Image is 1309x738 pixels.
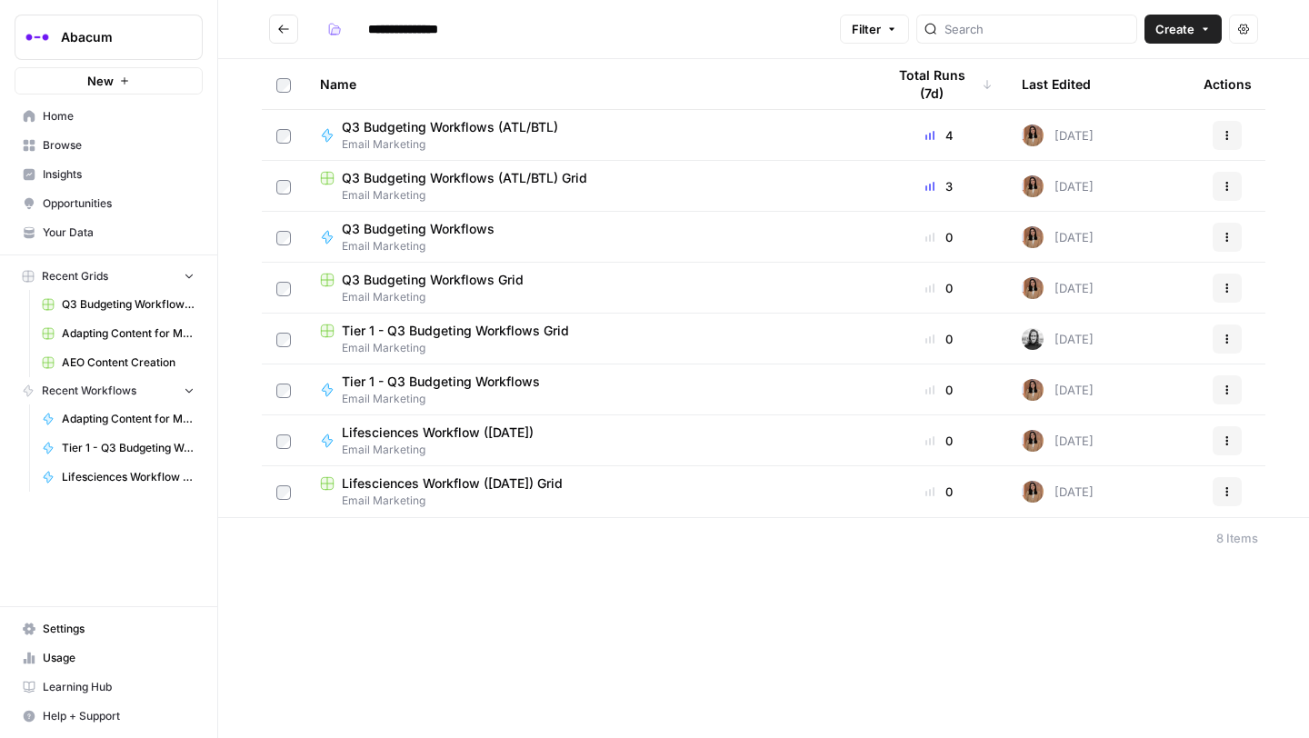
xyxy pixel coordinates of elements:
span: Email Marketing [342,442,548,458]
span: Lifesciences Workflow ([DATE]) Grid [342,474,563,493]
div: Actions [1204,59,1252,109]
img: jqqluxs4pyouhdpojww11bswqfcs [1022,226,1044,248]
a: Q3 Budgeting Workflows (ATL/BTL) GridEmail Marketing [320,169,856,204]
a: Insights [15,160,203,189]
a: Browse [15,131,203,160]
a: Usage [15,643,203,673]
a: Your Data [15,218,203,247]
span: New [87,72,114,90]
a: Q3 Budgeting Workflows (ATL/BTL) Grid [34,290,203,319]
div: 3 [885,177,993,195]
span: Settings [43,621,195,637]
a: Tier 1 - Q3 Budgeting Workflows [34,434,203,463]
input: Search [944,20,1129,38]
button: Filter [840,15,909,44]
span: Insights [43,166,195,183]
span: Opportunities [43,195,195,212]
button: New [15,67,203,95]
a: Lifesciences Workflow ([DATE]) [34,463,203,492]
span: Browse [43,137,195,154]
span: Recent Workflows [42,383,136,399]
img: jqqluxs4pyouhdpojww11bswqfcs [1022,125,1044,146]
span: Email Marketing [320,340,856,356]
span: Your Data [43,224,195,241]
div: 4 [885,126,993,145]
span: Q3 Budgeting Workflows (ATL/BTL) [342,118,558,136]
span: Lifesciences Workflow ([DATE]) [342,424,534,442]
div: [DATE] [1022,175,1094,197]
div: [DATE] [1022,430,1094,452]
img: jqqluxs4pyouhdpojww11bswqfcs [1022,481,1044,503]
div: 8 Items [1216,529,1258,547]
span: Email Marketing [342,238,509,254]
img: qk1mk5eqyaozyx7vjercduf8jcjw [1022,328,1044,350]
div: 0 [885,381,993,399]
span: Adapting Content for Microdemos Pages Grid [62,325,195,342]
span: Email Marketing [342,136,573,153]
img: jqqluxs4pyouhdpojww11bswqfcs [1022,379,1044,401]
span: Q3 Budgeting Workflows [342,220,495,238]
img: jqqluxs4pyouhdpojww11bswqfcs [1022,175,1044,197]
span: Q3 Budgeting Workflows (ATL/BTL) Grid [342,169,587,187]
span: Filter [852,20,881,38]
div: 0 [885,330,993,348]
span: Abacum [61,28,171,46]
div: [DATE] [1022,379,1094,401]
div: 0 [885,279,993,297]
span: Q3 Budgeting Workflows (ATL/BTL) Grid [62,296,195,313]
a: Q3 Budgeting Workflows GridEmail Marketing [320,271,856,305]
img: Abacum Logo [21,21,54,54]
span: Email Marketing [342,391,555,407]
span: Email Marketing [320,289,856,305]
span: Home [43,108,195,125]
a: Q3 Budgeting WorkflowsEmail Marketing [320,220,856,254]
span: Tier 1 - Q3 Budgeting Workflows [62,440,195,456]
div: 0 [885,483,993,501]
a: Adapting Content for Microdemos Pages [34,404,203,434]
a: Lifesciences Workflow ([DATE])Email Marketing [320,424,856,458]
a: Home [15,102,203,131]
span: Learning Hub [43,679,195,695]
a: AEO Content Creation [34,348,203,377]
div: [DATE] [1022,226,1094,248]
a: Q3 Budgeting Workflows (ATL/BTL)Email Marketing [320,118,856,153]
span: Q3 Budgeting Workflows Grid [342,271,524,289]
span: Adapting Content for Microdemos Pages [62,411,195,427]
button: Recent Grids [15,263,203,290]
a: Settings [15,614,203,643]
button: Go back [269,15,298,44]
button: Recent Workflows [15,377,203,404]
img: jqqluxs4pyouhdpojww11bswqfcs [1022,277,1044,299]
button: Workspace: Abacum [15,15,203,60]
a: Opportunities [15,189,203,218]
div: 0 [885,432,993,450]
div: 0 [885,228,993,246]
span: Email Marketing [320,493,856,509]
span: Create [1155,20,1194,38]
button: Help + Support [15,702,203,731]
a: Tier 1 - Q3 Budgeting Workflows GridEmail Marketing [320,322,856,356]
a: Learning Hub [15,673,203,702]
span: Lifesciences Workflow ([DATE]) [62,469,195,485]
div: [DATE] [1022,328,1094,350]
div: [DATE] [1022,125,1094,146]
div: Last Edited [1022,59,1091,109]
div: Total Runs (7d) [885,59,993,109]
div: [DATE] [1022,481,1094,503]
img: jqqluxs4pyouhdpojww11bswqfcs [1022,430,1044,452]
span: Recent Grids [42,268,108,284]
span: Usage [43,650,195,666]
div: Name [320,59,856,109]
span: Tier 1 - Q3 Budgeting Workflows [342,373,540,391]
span: Email Marketing [320,187,856,204]
button: Create [1144,15,1222,44]
a: Tier 1 - Q3 Budgeting WorkflowsEmail Marketing [320,373,856,407]
span: Tier 1 - Q3 Budgeting Workflows Grid [342,322,569,340]
span: AEO Content Creation [62,354,195,371]
a: Lifesciences Workflow ([DATE]) GridEmail Marketing [320,474,856,509]
a: Adapting Content for Microdemos Pages Grid [34,319,203,348]
span: Help + Support [43,708,195,724]
div: [DATE] [1022,277,1094,299]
